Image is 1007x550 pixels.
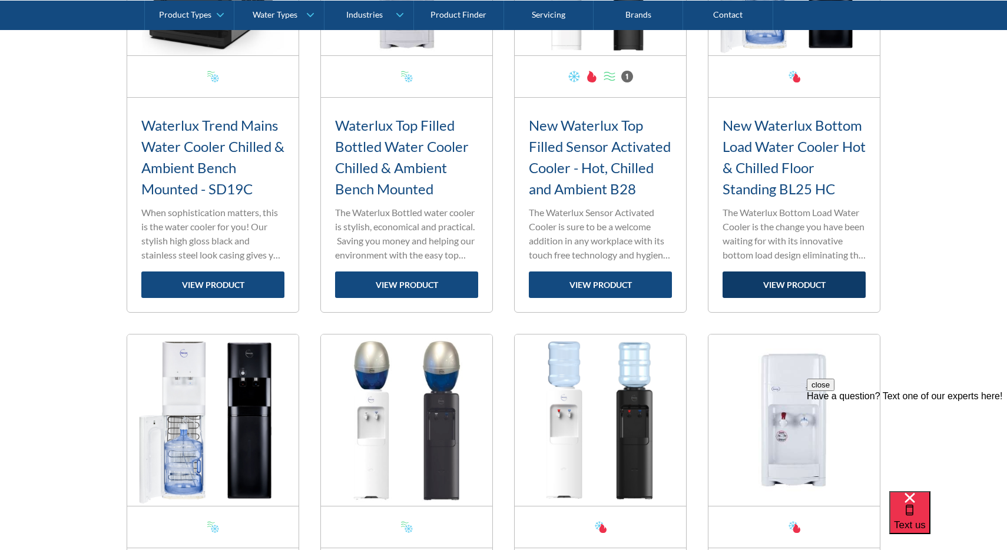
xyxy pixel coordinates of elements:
a: view product [529,271,672,298]
h3: New Waterlux Top Filled Sensor Activated Cooler - Hot, Chilled and Ambient B28 [529,115,672,200]
iframe: podium webchat widget bubble [889,491,1007,550]
div: Product Types [159,9,211,19]
h3: Waterlux Top Filled Bottled Water Cooler Chilled & Ambient Bench Mounted [335,115,478,200]
p: The Waterlux Bottled water cooler is stylish, economical and practical. Saving you money and help... [335,206,478,262]
img: New Waterlux Bottom Load Water Cooler Chilled & Ambient Floor Standing BL25 C [127,334,299,506]
a: view product [335,271,478,298]
a: view product [141,271,284,298]
img: NEW Waterlux Top Filled Bottled Water Cooler, Chilled & Ambient Floor Standing - B26C [321,334,492,506]
p: The Waterlux Sensor Activated Cooler is sure to be a welcome addition in any workplace with its t... [529,206,672,262]
iframe: podium webchat widget prompt [807,379,1007,506]
p: When sophistication matters, this is the water cooler for you! Our stylish high gloss black and s... [141,206,284,262]
img: Waterlux Mains Water Cooler Chilled & Hot Bench Mounted [708,334,880,506]
p: The Waterlux Bottom Load Water Cooler is the change you have been waiting for with its innovative... [723,206,866,262]
a: view product [723,271,866,298]
div: Water Types [253,9,297,19]
h3: Waterlux Trend Mains Water Cooler Chilled & Ambient Bench Mounted - SD19C [141,115,284,200]
h3: New Waterlux Bottom Load Water Cooler Hot & Chilled Floor Standing BL25 HC [723,115,866,200]
div: Industries [346,9,383,19]
img: NEW Waterlux Top Filled Bottled Water Cooler, Chilled & Hot Floor Standing - B26CH [515,334,686,506]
